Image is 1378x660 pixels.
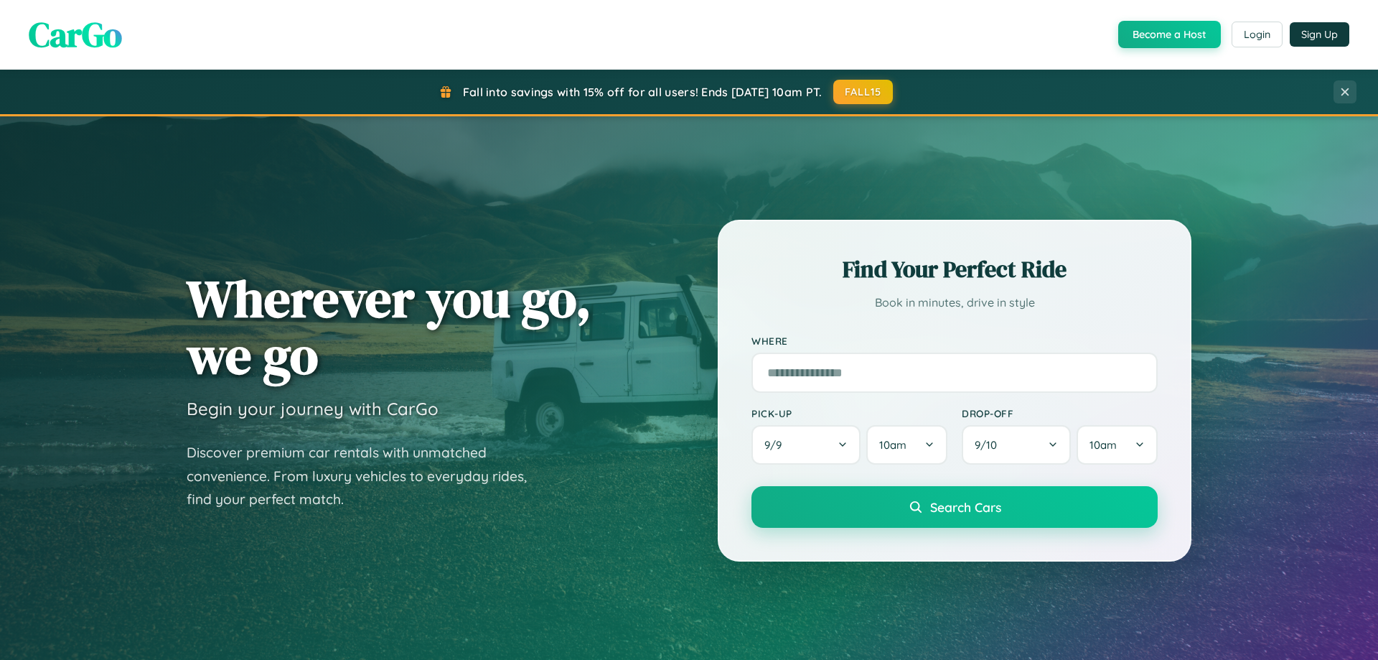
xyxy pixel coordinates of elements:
[1089,438,1117,452] span: 10am
[751,254,1158,285] h2: Find Your Perfect Ride
[764,438,789,452] span: 9 / 9
[1077,425,1158,465] button: 10am
[187,441,545,511] p: Discover premium car rentals with unmatched convenience. From luxury vehicles to everyday rides, ...
[751,335,1158,347] label: Where
[751,292,1158,313] p: Book in minutes, drive in style
[879,438,906,452] span: 10am
[833,80,894,104] button: FALL15
[1290,22,1349,47] button: Sign Up
[866,425,947,465] button: 10am
[29,11,122,58] span: CarGo
[751,407,947,419] label: Pick-up
[751,425,861,465] button: 9/9
[930,499,1001,515] span: Search Cars
[962,425,1071,465] button: 9/10
[751,486,1158,528] button: Search Cars
[463,85,822,99] span: Fall into savings with 15% off for all users! Ends [DATE] 10am PT.
[962,407,1158,419] label: Drop-off
[1118,21,1221,48] button: Become a Host
[187,270,591,384] h1: Wherever you go, we go
[187,398,439,419] h3: Begin your journey with CarGo
[1232,22,1283,47] button: Login
[975,438,1004,452] span: 9 / 10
